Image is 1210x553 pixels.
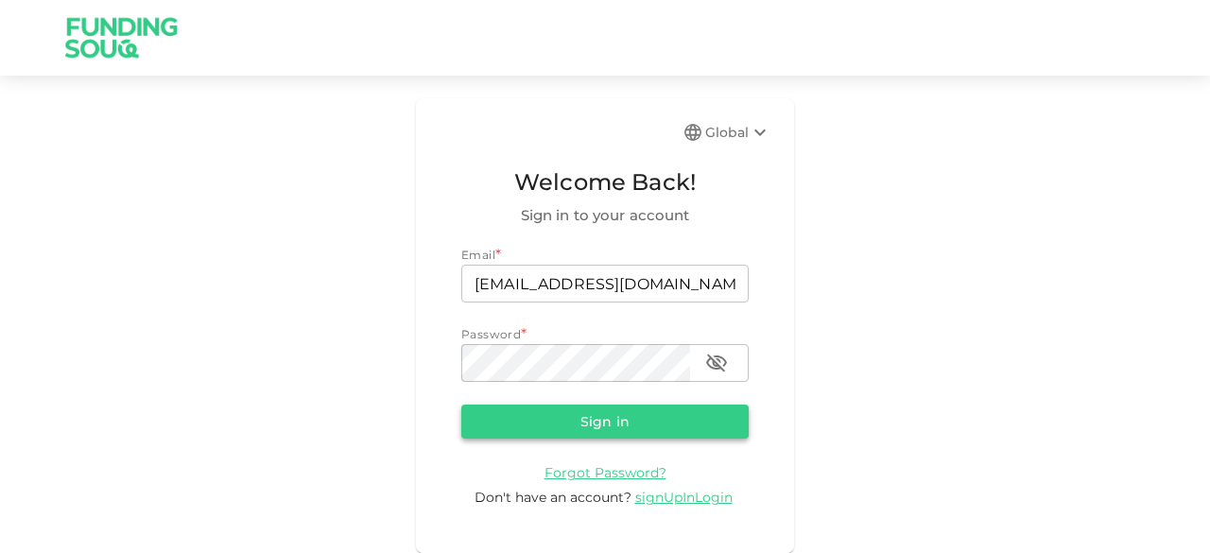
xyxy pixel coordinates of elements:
[461,405,749,439] button: Sign in
[475,489,631,506] span: Don't have an account?
[461,265,749,302] input: email
[461,204,749,227] span: Sign in to your account
[461,327,521,341] span: Password
[544,464,666,481] span: Forgot Password?
[544,463,666,481] a: Forgot Password?
[461,248,495,262] span: Email
[635,489,733,506] span: signUpInLogin
[705,121,771,144] div: Global
[461,164,749,200] span: Welcome Back!
[461,344,690,382] input: password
